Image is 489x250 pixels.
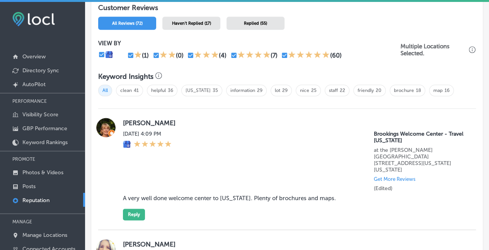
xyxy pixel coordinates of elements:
[376,88,382,93] a: 20
[329,88,338,93] a: staff
[134,140,172,148] div: 5 Stars
[98,3,476,14] h1: Customer Reviews
[123,240,467,248] label: [PERSON_NAME]
[340,88,345,93] a: 22
[98,40,400,47] p: VIEW BY
[22,125,67,132] p: GBP Performance
[98,85,112,96] span: All
[172,21,211,26] span: Haven't Replied (17)
[358,88,374,93] a: friendly
[151,88,166,93] a: helpful
[123,209,145,220] button: Reply
[112,21,143,26] span: All Reviews (72)
[22,111,58,118] p: Visibility Score
[244,21,267,26] span: Replied (55)
[98,72,153,81] h3: Keyword Insights
[194,51,219,60] div: 3 Stars
[271,52,278,59] div: (7)
[237,51,271,60] div: 4 Stars
[123,131,172,137] label: [DATE] 4:09 PM
[160,51,176,60] div: 2 Stars
[22,81,46,88] p: AutoPilot
[22,232,67,238] p: Manage Locations
[22,197,49,204] p: Reputation
[445,88,450,93] a: 16
[123,195,441,202] blockquote: A very well done welcome center to [US_STATE]. Plenty of brochures and maps.
[186,88,211,93] a: [US_STATE]
[176,52,184,59] div: (0)
[22,139,68,146] p: Keyword Rankings
[433,88,443,93] a: map
[134,88,139,93] a: 41
[123,119,467,127] label: [PERSON_NAME]
[142,52,149,59] div: (1)
[22,53,46,60] p: Overview
[168,88,173,93] a: 36
[311,88,317,93] a: 25
[374,185,392,192] label: (Edited)
[213,88,218,93] a: 35
[330,52,341,59] div: (60)
[22,67,59,74] p: Directory Sync
[282,88,288,93] a: 29
[374,147,467,173] p: at the Crissey Field State Recreation Site 8331 14433 Oregon Coast Highway
[374,176,416,182] p: Get More Reviews
[230,88,255,93] a: information
[300,88,309,93] a: nice
[22,169,63,176] p: Photos & Videos
[275,88,280,93] a: lot
[394,88,414,93] a: brochure
[400,43,467,57] p: Multiple Locations Selected.
[22,183,36,190] p: Posts
[134,51,142,60] div: 1 Star
[257,88,262,93] a: 29
[288,51,330,60] div: 5 Stars
[120,88,132,93] a: clean
[416,88,421,93] a: 18
[12,12,55,26] img: fda3e92497d09a02dc62c9cd864e3231.png
[374,131,467,144] p: Brookings Welcome Center - Travel Oregon
[219,52,227,59] div: (4)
